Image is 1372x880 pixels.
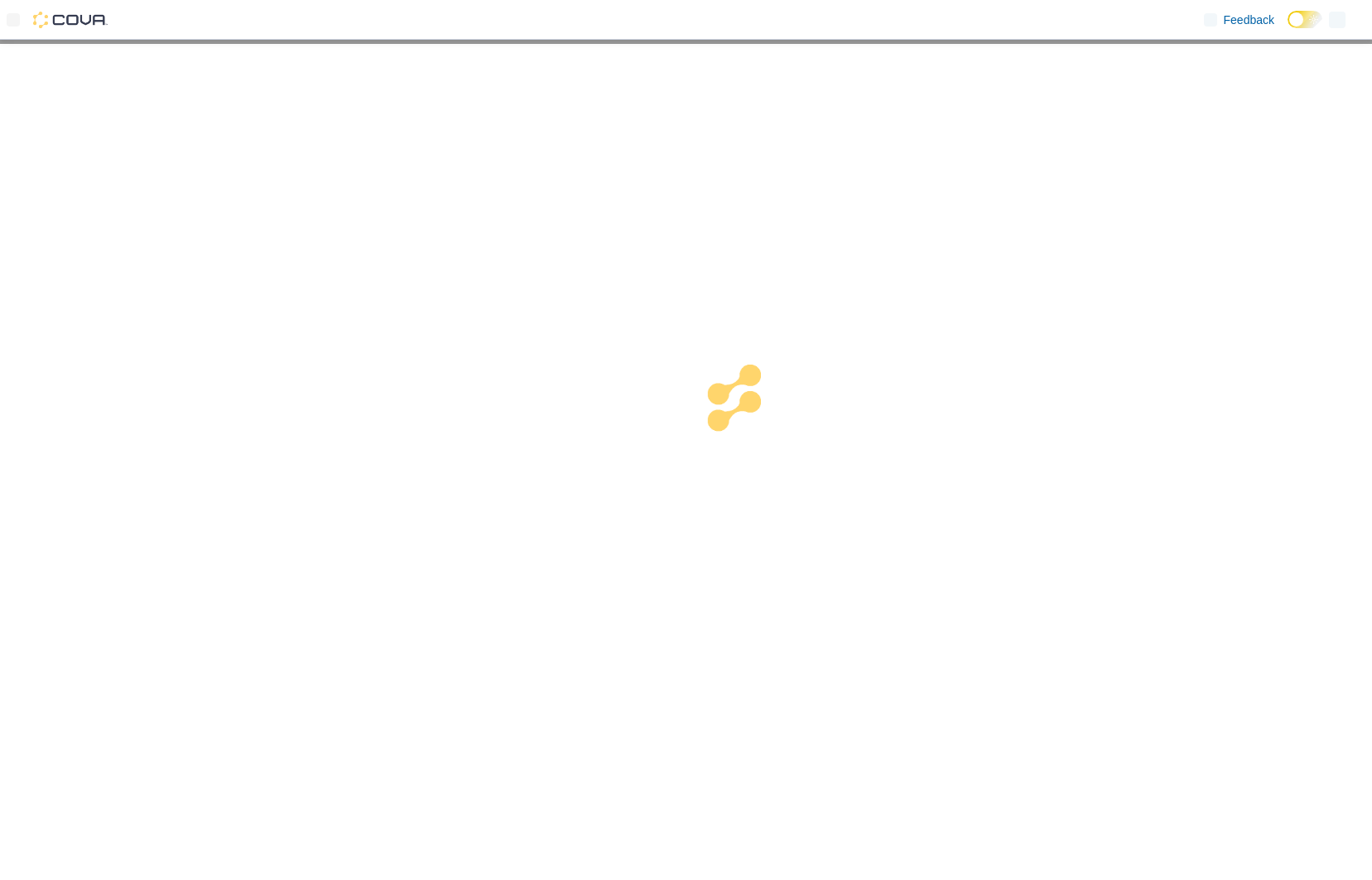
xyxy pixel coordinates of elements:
[33,12,108,28] img: Cova
[1224,12,1274,28] span: Feedback
[1197,3,1281,36] a: Feedback
[686,352,811,476] img: cova-loader
[1288,28,1288,29] span: Dark Mode
[1288,11,1322,28] input: Dark Mode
